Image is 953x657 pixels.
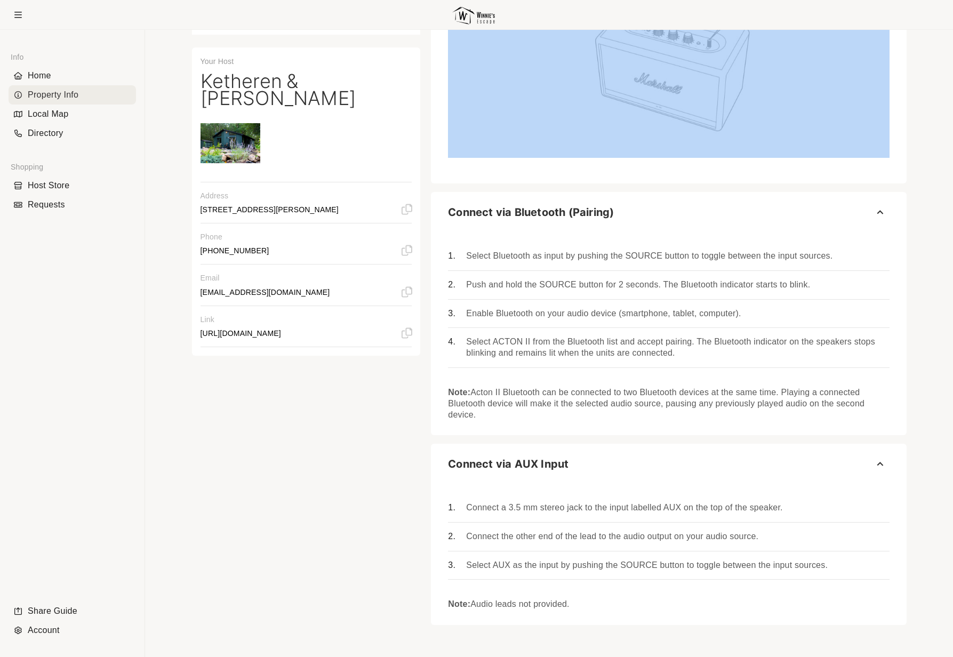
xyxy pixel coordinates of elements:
p: [PHONE_NUMBER] [201,246,269,255]
li: Navigation item [9,602,136,621]
li: Enable Bluetooth on your audio device (smartphone, tablet, computer). [448,300,889,328]
p: [URL][DOMAIN_NAME] [201,328,281,338]
button: Connect via Bluetooth (Pairing) [431,192,906,233]
div: Property Info [9,85,136,105]
li: Connect a 3.5 mm stereo jack to the input labelled AUX on the top of the speaker. [448,494,889,523]
li: Select Bluetooth as input by pushing the SOURCE button to toggle between the input sources. [448,242,889,271]
li: Navigation item [9,124,136,143]
li: Navigation item [9,176,136,195]
p: [EMAIL_ADDRESS][DOMAIN_NAME] [201,287,330,297]
div: Account [9,621,136,640]
p: Acton II Bluetooth can be connected to two Bluetooth devices at the same time. Playing a connecte... [448,387,889,420]
li: Connect the other end of the lead to the audio output on your audio source. [448,523,889,551]
p: Email [201,273,405,283]
div: Local Map [9,105,136,124]
div: Directory [9,124,136,143]
h4: Ketheren & [PERSON_NAME] [201,73,412,107]
span: Your Host [201,57,234,66]
div: Requests [9,195,136,214]
img: Logo [447,1,503,29]
li: Navigation item [9,105,136,124]
div: Home [9,66,136,85]
button: Connect via AUX Input [431,444,906,484]
p: Link [201,315,405,324]
strong: Note: [448,388,470,397]
li: Push and hold the SOURCE button for 2 seconds. The Bluetooth indicator starts to blink. [448,271,889,300]
div: Share Guide [9,602,136,621]
img: Ketheren & Alex's avatar [201,114,260,173]
li: Navigation item [9,66,136,85]
li: Select ACTON II from the Bluetooth list and accept pairing. The Bluetooth indicator on the speake... [448,328,889,368]
li: Select AUX as the input by pushing the SOURCE button to toggle between the input sources. [448,551,889,580]
strong: Note: [448,599,470,608]
li: Navigation item [9,621,136,640]
li: Navigation item [9,195,136,214]
span: Connect via AUX Input [448,457,568,471]
li: Navigation item [9,85,136,105]
p: [STREET_ADDRESS][PERSON_NAME] [201,205,339,214]
p: Audio leads not provided. [448,599,889,610]
p: Phone [201,232,405,242]
div: Host Store [9,176,136,195]
span: Connect via Bluetooth (Pairing) [448,205,614,219]
p: Address [201,191,405,201]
